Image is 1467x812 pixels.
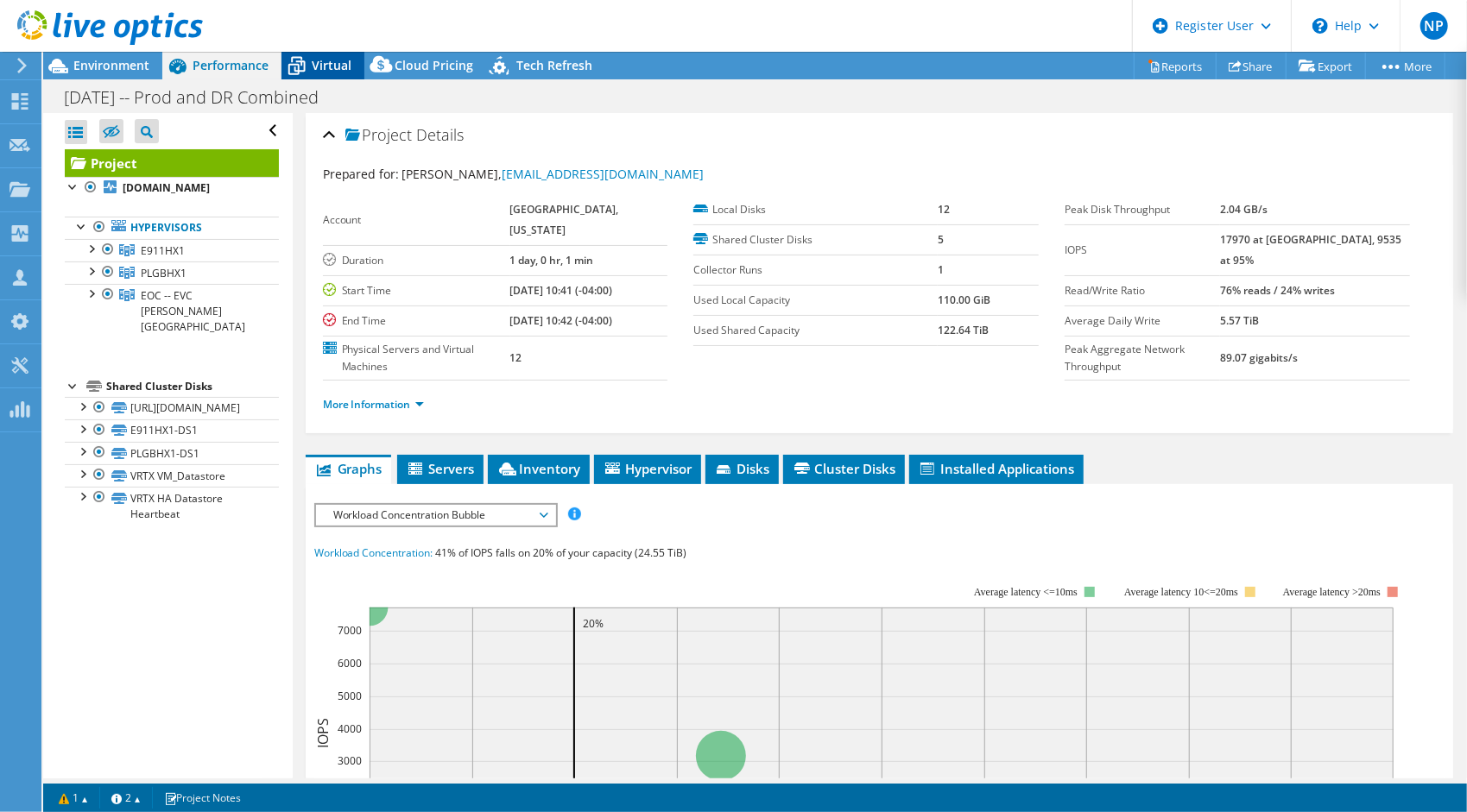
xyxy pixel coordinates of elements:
b: 5.57 TiB [1220,313,1259,328]
label: Prepared for: [323,166,400,182]
span: Installed Applications [918,460,1075,477]
a: E911HX1-DS1 [65,419,279,442]
b: [DATE] 10:41 (-04:00) [510,283,613,298]
b: 17970 at [GEOGRAPHIC_DATA], 9535 at 95% [1220,232,1401,268]
b: 12 [510,350,522,365]
label: Shared Cluster Disks [693,231,938,249]
text: 7000 [338,623,362,638]
label: Account [323,211,510,229]
a: Project [65,149,279,177]
span: Details [417,124,465,145]
label: IOPS [1065,242,1220,259]
span: 41% of IOPS falls on 20% of your capacity (24.55 TiB) [436,545,687,560]
b: 1 [938,262,944,277]
span: Performance [193,57,269,73]
span: PLGBHX1 [141,266,187,280]
b: 2.04 GB/s [1220,202,1268,217]
b: 1 day, 0 hr, 1 min [510,253,594,268]
span: Inventory [496,460,581,477]
a: E911HX1 [65,239,279,261]
label: Local Disks [693,201,938,218]
b: 110.00 GiB [938,293,990,307]
label: Average Daily Write [1065,312,1220,330]
text: 6000 [338,656,362,670]
span: NP [1420,12,1448,40]
text: 20% [583,616,604,631]
h1: [DATE] -- Prod and DR Combined [56,88,345,107]
label: Peak Aggregate Network Throughput [1065,341,1220,375]
label: Duration [323,252,510,269]
a: VRTX HA Datastore Heartbeat [65,487,279,525]
span: Tech Refresh [516,57,592,73]
label: Read/Write Ratio [1065,282,1220,299]
span: [PERSON_NAME], [402,166,705,182]
a: [URL][DOMAIN_NAME] [65,397,279,419]
text: 3000 [338,753,362,768]
label: Start Time [323,282,510,299]
a: VRTX VM_Datastore [65,464,279,487]
span: Virtual [312,57,351,73]
span: Workload Concentration Bubble [325,505,547,526]
tspan: Average latency 10<=20ms [1124,586,1238,598]
b: 5 [938,232,944,247]
span: Workload Concentration: [314,545,433,560]
text: 5000 [338,689,362,703]
b: 122.64 TiB [938,323,989,337]
svg: \n [1312,18,1328,34]
a: More Information [323,397,424,412]
text: 4000 [338,721,362,736]
span: Servers [406,460,475,477]
text: Average latency >20ms [1282,586,1380,598]
span: Project [345,127,413,144]
b: 89.07 gigabits/s [1220,350,1298,365]
tspan: Average latency <=10ms [974,586,1078,598]
span: Cluster Disks [792,460,896,477]
text: IOPS [313,718,332,748]
a: EOC -- EVC Sandy Bridge [65,284,279,337]
span: Hypervisor [603,460,692,477]
span: Cloud Pricing [395,57,473,73]
b: [DATE] 10:42 (-04:00) [510,313,613,328]
a: Hypervisors [65,217,279,239]
span: Graphs [314,460,383,477]
label: Physical Servers and Virtual Machines [323,341,510,375]
span: Disks [714,460,770,477]
a: More [1365,53,1445,79]
a: Share [1216,53,1287,79]
a: PLGBHX1 [65,261,279,284]
label: Peak Disk Throughput [1065,201,1220,218]
span: E911HX1 [141,243,185,258]
b: [DOMAIN_NAME] [123,180,210,195]
span: EOC -- EVC [PERSON_NAME][GEOGRAPHIC_DATA] [141,288,245,334]
a: Export [1286,53,1366,79]
a: Project Notes [152,787,253,809]
a: Reports [1134,53,1217,79]
a: [DOMAIN_NAME] [65,177,279,199]
a: [EMAIL_ADDRESS][DOMAIN_NAME] [503,166,705,182]
span: Environment [73,57,149,73]
div: Shared Cluster Disks [106,376,279,397]
b: [GEOGRAPHIC_DATA], [US_STATE] [510,202,619,237]
b: 76% reads / 24% writes [1220,283,1335,298]
a: PLGBHX1-DS1 [65,442,279,464]
label: Collector Runs [693,261,938,279]
a: 1 [47,787,100,809]
label: Used Shared Capacity [693,322,938,339]
a: 2 [99,787,153,809]
b: 12 [938,202,950,217]
label: Used Local Capacity [693,292,938,309]
label: End Time [323,312,510,330]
